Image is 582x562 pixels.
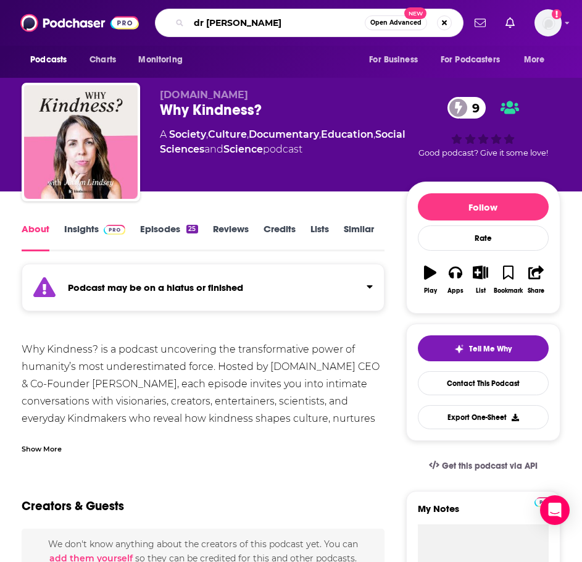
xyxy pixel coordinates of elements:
[160,127,406,157] div: A podcast
[155,9,464,37] div: Search podcasts, credits, & more...
[20,11,139,35] img: Podchaser - Follow, Share and Rate Podcasts
[534,9,562,36] button: Show profile menu
[534,495,556,507] a: Pro website
[64,223,125,251] a: InsightsPodchaser Pro
[419,451,547,481] a: Get this podcast via API
[169,128,206,140] a: Society
[208,128,247,140] a: Culture
[204,143,223,155] span: and
[206,128,208,140] span: ,
[534,9,562,36] span: Logged in as GregKubie
[441,51,500,69] span: For Podcasters
[360,48,433,72] button: open menu
[469,344,512,354] span: Tell Me Why
[365,15,427,30] button: Open AdvancedNew
[540,495,570,525] div: Open Intercom Messenger
[418,258,443,302] button: Play
[418,503,549,524] label: My Notes
[160,89,248,101] span: [DOMAIN_NAME]
[524,51,545,69] span: More
[22,223,49,251] a: About
[418,148,548,157] span: Good podcast? Give it some love!
[160,128,405,155] a: Social Sciences
[22,271,385,311] section: Click to expand status details
[406,89,560,166] div: 9Good podcast? Give it some love!
[22,48,83,72] button: open menu
[104,225,125,235] img: Podchaser Pro
[223,143,263,155] a: Science
[319,128,321,140] span: ,
[523,258,549,302] button: Share
[418,335,549,361] button: tell me why sparkleTell Me Why
[468,258,493,302] button: List
[130,48,198,72] button: open menu
[81,48,123,72] a: Charts
[140,223,197,251] a: Episodes25
[528,287,544,295] div: Share
[264,223,296,251] a: Credits
[24,85,138,199] img: Why Kindness?
[447,287,464,295] div: Apps
[501,12,520,33] a: Show notifications dropdown
[460,97,486,119] span: 9
[433,48,518,72] button: open menu
[418,405,549,429] button: Export One-Sheet
[447,97,486,119] a: 9
[249,128,319,140] a: Documentary
[213,223,249,251] a: Reviews
[493,258,523,302] button: Bookmark
[424,287,437,295] div: Play
[534,9,562,36] img: User Profile
[247,128,249,140] span: ,
[470,12,491,33] a: Show notifications dropdown
[534,497,556,507] img: Podchaser Pro
[189,13,365,33] input: Search podcasts, credits, & more...
[418,193,549,220] button: Follow
[443,258,468,302] button: Apps
[30,51,67,69] span: Podcasts
[552,9,562,19] svg: Add a profile image
[22,341,385,497] div: Why Kindness? is a podcast uncovering the transformative power of humanity’s most underestimated ...
[494,287,523,295] div: Bookmark
[89,51,116,69] span: Charts
[476,287,486,295] div: List
[454,344,464,354] img: tell me why sparkle
[515,48,560,72] button: open menu
[186,225,197,233] div: 25
[344,223,374,251] a: Similar
[370,20,422,26] span: Open Advanced
[369,51,418,69] span: For Business
[442,461,538,471] span: Get this podcast via API
[138,51,182,69] span: Monitoring
[321,128,373,140] a: Education
[404,7,426,19] span: New
[310,223,329,251] a: Lists
[418,371,549,395] a: Contact This Podcast
[22,498,124,514] h2: Creators & Guests
[418,225,549,251] div: Rate
[68,282,243,293] strong: Podcast may be on a hiatus or finished
[373,128,375,140] span: ,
